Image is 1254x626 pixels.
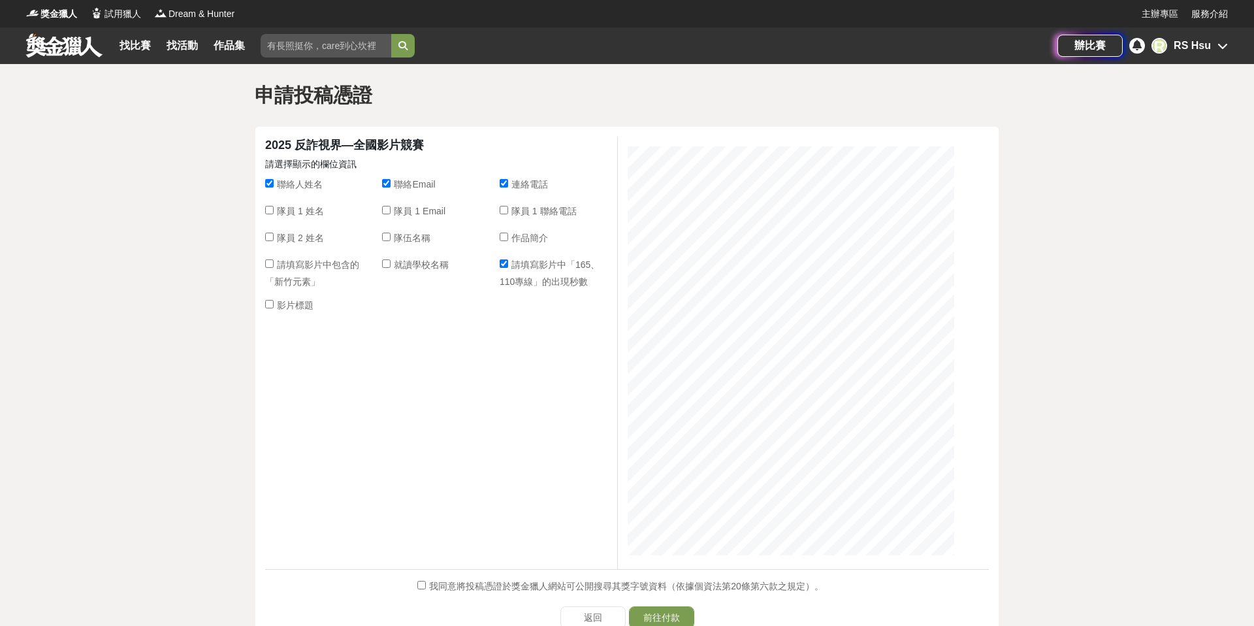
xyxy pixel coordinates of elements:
[261,34,391,58] input: 有長照挺你，care到心坎裡！青春出手，拍出照顧 影音徵件活動
[277,233,324,243] span: 隊員 2 姓名
[169,7,234,21] span: Dream & Hunter
[500,179,508,188] input: 連絡電話
[208,37,250,55] a: 作品集
[265,300,274,308] input: 影片標題
[500,206,508,214] input: 隊員 1 聯絡電話
[1174,38,1211,54] div: RS Hsu
[394,206,445,216] span: 隊員 1 Email
[429,581,824,591] span: 我同意將投稿憑證於獎金獵人網站可公開搜尋其獎字號資料（依據個資法第20條第六款之規定）。
[114,37,156,55] a: 找比賽
[500,233,508,241] input: 作品簡介
[1057,35,1123,57] a: 辦比賽
[265,259,359,287] span: 請填寫影片中包含的「新竹元素」
[90,7,103,20] img: Logo
[154,7,234,21] a: LogoDream & Hunter
[511,233,548,243] span: 作品簡介
[382,179,391,188] input: 聯絡Email
[161,37,203,55] a: 找活動
[1142,7,1178,21] a: 主辦專區
[265,233,274,241] input: 隊員 2 姓名
[265,157,617,171] p: 請選擇顯示的欄位資訊
[40,7,77,21] span: 獎金獵人
[90,7,141,21] a: Logo試用獵人
[277,179,323,189] span: 聯絡人姓名
[500,259,508,268] input: 請填寫影片中「165、110專線」的出現秒數
[511,206,577,216] span: 隊員 1 聯絡電話
[382,233,391,241] input: 隊伍名稱
[1191,7,1228,21] a: 服務介紹
[394,179,435,189] span: 聯絡Email
[26,7,39,20] img: Logo
[265,179,274,188] input: 聯絡人姓名
[265,259,274,268] input: 請填寫影片中包含的「新竹元素」
[265,206,274,214] input: 隊員 1 姓名
[1151,38,1167,54] div: R
[277,206,324,216] span: 隊員 1 姓名
[394,259,449,270] span: 就讀學校名稱
[394,233,430,243] span: 隊伍名稱
[255,84,999,107] h1: 申請投稿憑證
[265,137,617,154] div: 2025 反詐視界—全國影片競賽
[154,7,167,20] img: Logo
[277,300,313,310] span: 影片標題
[26,7,77,21] a: Logo獎金獵人
[511,179,548,189] span: 連絡電話
[500,259,600,287] span: 請填寫影片中「165、110專線」的出現秒數
[382,206,391,214] input: 隊員 1 Email
[382,259,391,268] input: 就讀學校名稱
[417,581,426,589] input: 我同意將投稿憑證於獎金獵人網站可公開搜尋其獎字號資料（依據個資法第20條第六款之規定）。
[104,7,141,21] span: 試用獵人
